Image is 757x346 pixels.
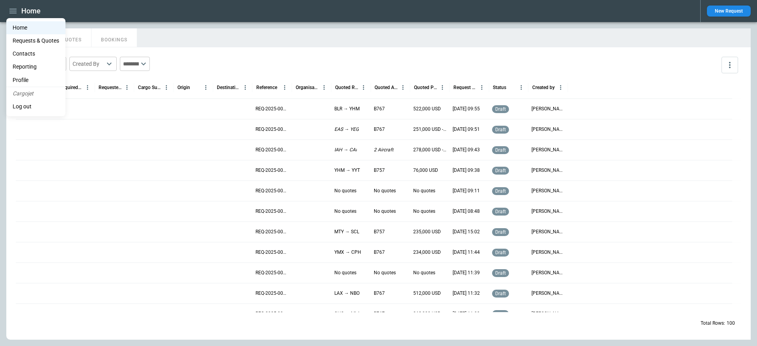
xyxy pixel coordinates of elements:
[6,87,65,100] li: Cargojet
[6,60,65,73] a: Reporting
[6,21,65,34] a: Home
[6,34,65,47] a: Requests & Quotes
[6,47,65,60] a: Contacts
[6,100,65,113] li: Log out
[6,74,65,87] a: Profile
